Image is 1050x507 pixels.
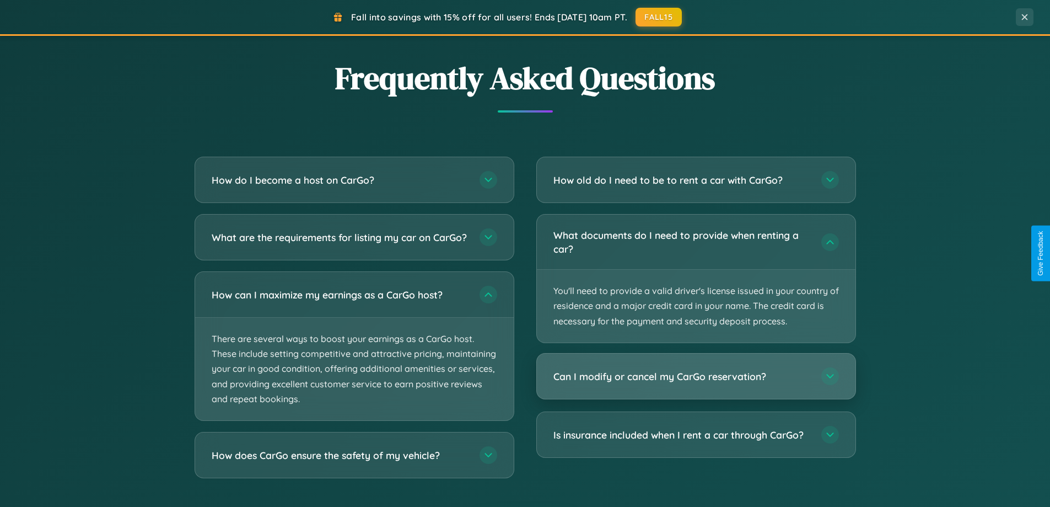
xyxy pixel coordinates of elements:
[553,173,810,187] h3: How old do I need to be to rent a car with CarGo?
[553,428,810,442] h3: Is insurance included when I rent a car through CarGo?
[351,12,627,23] span: Fall into savings with 15% off for all users! Ends [DATE] 10am PT.
[195,57,856,99] h2: Frequently Asked Questions
[1037,231,1044,276] div: Give Feedback
[553,370,810,383] h3: Can I modify or cancel my CarGo reservation?
[212,449,469,462] h3: How does CarGo ensure the safety of my vehicle?
[212,231,469,244] h3: What are the requirements for listing my car on CarGo?
[553,228,810,255] h3: What documents do I need to provide when renting a car?
[537,270,855,343] p: You'll need to provide a valid driver's license issued in your country of residence and a major c...
[212,288,469,302] h3: How can I maximize my earnings as a CarGo host?
[195,318,514,420] p: There are several ways to boost your earnings as a CarGo host. These include setting competitive ...
[636,8,682,26] button: FALL15
[212,173,469,187] h3: How do I become a host on CarGo?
